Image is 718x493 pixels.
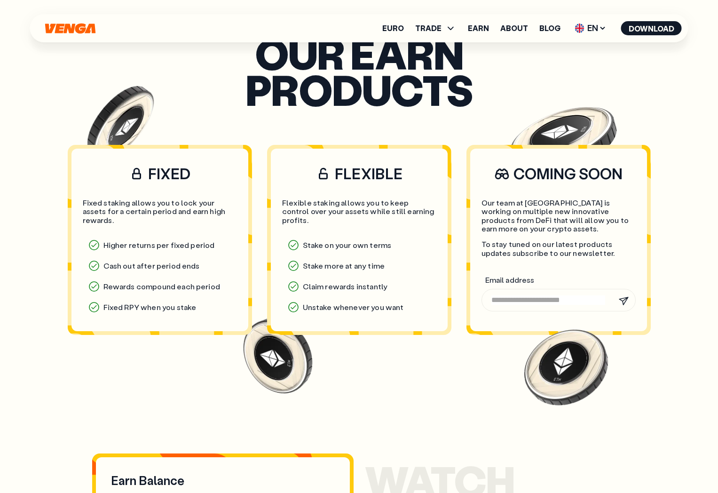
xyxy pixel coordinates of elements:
[83,236,237,254] p: Higher returns per fixed period
[83,298,237,317] p: Fixed RPY when you stake
[539,24,560,32] a: Blog
[500,24,528,32] a: About
[485,275,636,285] p: Email address
[187,35,531,107] h2: Our earn products
[282,298,436,317] p: Unstake whenever you want
[520,320,612,413] img: coin 3
[415,24,442,32] span: TRADE
[83,277,237,296] p: Rewards compound each period
[481,199,636,233] p: Our team at [GEOGRAPHIC_DATA] is working on multiple new innovative products from DeFi that will ...
[481,240,636,257] p: To stay tuned on our latest products updates subscribe to our newsletter.
[282,164,436,183] h3: FLEXIBLE
[282,256,436,275] p: Stake more at any time
[468,24,489,32] a: Earn
[83,256,237,275] p: Cash out after period ends
[572,21,610,36] span: EN
[44,23,97,34] svg: Home
[83,164,237,183] h3: FIXED
[282,199,436,224] div: Flexible staking allows you to keep control over your assets while still earning profits.
[282,236,436,254] p: Stake on your own terms
[621,21,682,35] button: Download
[111,472,335,488] p: Earn Balance
[481,164,636,183] h3: COMING SOON
[415,23,457,34] span: TRADE
[575,24,584,33] img: flag-uk
[382,24,404,32] a: Euro
[282,277,436,296] p: Claim rewards instantly
[83,199,237,224] div: Fixed staking allows you to lock your assets for a certain period and earn high rewards.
